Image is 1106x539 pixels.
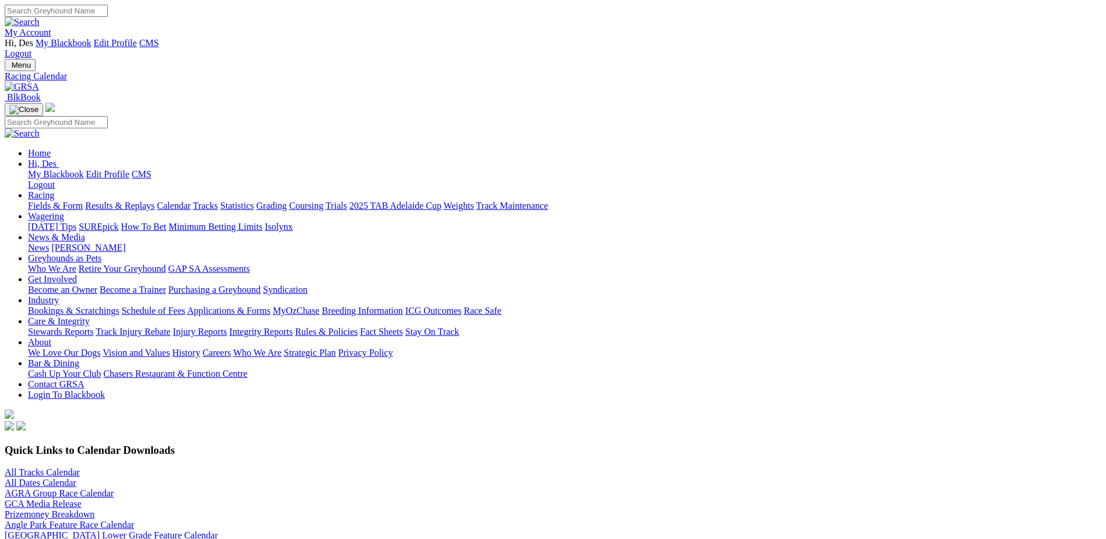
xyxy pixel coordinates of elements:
[28,264,76,274] a: Who We Are
[28,369,1101,379] div: Bar & Dining
[93,38,136,48] a: Edit Profile
[28,222,1101,232] div: Wagering
[28,264,1101,274] div: Greyhounds as Pets
[229,327,293,337] a: Integrity Reports
[28,159,59,169] a: Hi, Des
[86,169,129,179] a: Edit Profile
[28,316,90,326] a: Care & Integrity
[5,27,51,37] a: My Account
[28,379,84,389] a: Contact GRSA
[476,201,548,211] a: Track Maintenance
[172,348,200,358] a: History
[28,348,1101,358] div: About
[349,201,441,211] a: 2025 TAB Adelaide Cup
[5,467,80,477] a: All Tracks Calendar
[28,253,101,263] a: Greyhounds as Pets
[28,148,51,158] a: Home
[28,211,64,221] a: Wagering
[96,327,170,337] a: Track Injury Rebate
[5,409,14,419] img: logo-grsa-white.png
[51,243,125,253] a: [PERSON_NAME]
[28,306,1101,316] div: Industry
[139,38,159,48] a: CMS
[5,59,36,71] button: Toggle navigation
[28,201,83,211] a: Fields & Form
[295,327,358,337] a: Rules & Policies
[79,264,166,274] a: Retire Your Greyhound
[168,285,261,295] a: Purchasing a Greyhound
[193,201,218,211] a: Tracks
[5,478,76,488] a: All Dates Calendar
[121,222,167,232] a: How To Bet
[173,327,227,337] a: Injury Reports
[5,509,94,519] a: Prizemoney Breakdown
[202,348,231,358] a: Careers
[7,92,41,102] span: BlkBook
[28,327,1101,337] div: Care & Integrity
[28,169,1101,190] div: Hi, Des
[28,306,119,316] a: Bookings & Scratchings
[28,285,1101,295] div: Get Involved
[289,201,324,211] a: Coursing
[338,348,393,358] a: Privacy Policy
[28,190,54,200] a: Racing
[12,61,31,69] span: Menu
[9,105,38,114] img: Close
[85,201,155,211] a: Results & Replays
[464,306,501,316] a: Race Safe
[5,520,134,530] a: Angle Park Feature Race Calendar
[5,103,43,116] button: Toggle navigation
[284,348,336,358] a: Strategic Plan
[28,327,93,337] a: Stewards Reports
[79,222,118,232] a: SUREpick
[5,17,40,27] img: Search
[233,348,282,358] a: Who We Are
[168,264,250,274] a: GAP SA Assessments
[45,103,55,112] img: logo-grsa-white.png
[322,306,403,316] a: Breeding Information
[325,201,347,211] a: Trials
[100,285,166,295] a: Become a Trainer
[28,348,100,358] a: We Love Our Dogs
[5,92,41,102] a: BlkBook
[103,369,247,379] a: Chasers Restaurant & Function Centre
[187,306,271,316] a: Applications & Forms
[103,348,170,358] a: Vision and Values
[273,306,319,316] a: MyOzChase
[132,169,152,179] a: CMS
[28,201,1101,211] div: Racing
[28,159,57,169] span: Hi, Des
[28,390,105,400] a: Login To Blackbook
[28,358,79,368] a: Bar & Dining
[360,327,403,337] a: Fact Sheets
[121,306,185,316] a: Schedule of Fees
[28,232,85,242] a: News & Media
[265,222,293,232] a: Isolynx
[405,327,459,337] a: Stay On Track
[220,201,254,211] a: Statistics
[257,201,287,211] a: Grading
[28,337,51,347] a: About
[5,128,40,139] img: Search
[28,369,101,379] a: Cash Up Your Club
[28,274,77,284] a: Get Involved
[16,421,26,430] img: twitter.svg
[28,243,49,253] a: News
[5,444,1101,457] h3: Quick Links to Calendar Downloads
[5,38,1101,59] div: My Account
[5,421,14,430] img: facebook.svg
[36,38,92,48] a: My Blackbook
[5,499,82,509] a: GCA Media Release
[28,285,97,295] a: Become an Owner
[5,5,108,17] input: Search
[28,222,76,232] a: [DATE] Tips
[263,285,307,295] a: Syndication
[5,38,33,48] span: Hi, Des
[5,488,114,498] a: AGRA Group Race Calendar
[28,169,84,179] a: My Blackbook
[405,306,461,316] a: ICG Outcomes
[5,71,1101,82] a: Racing Calendar
[28,243,1101,253] div: News & Media
[5,82,39,92] img: GRSA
